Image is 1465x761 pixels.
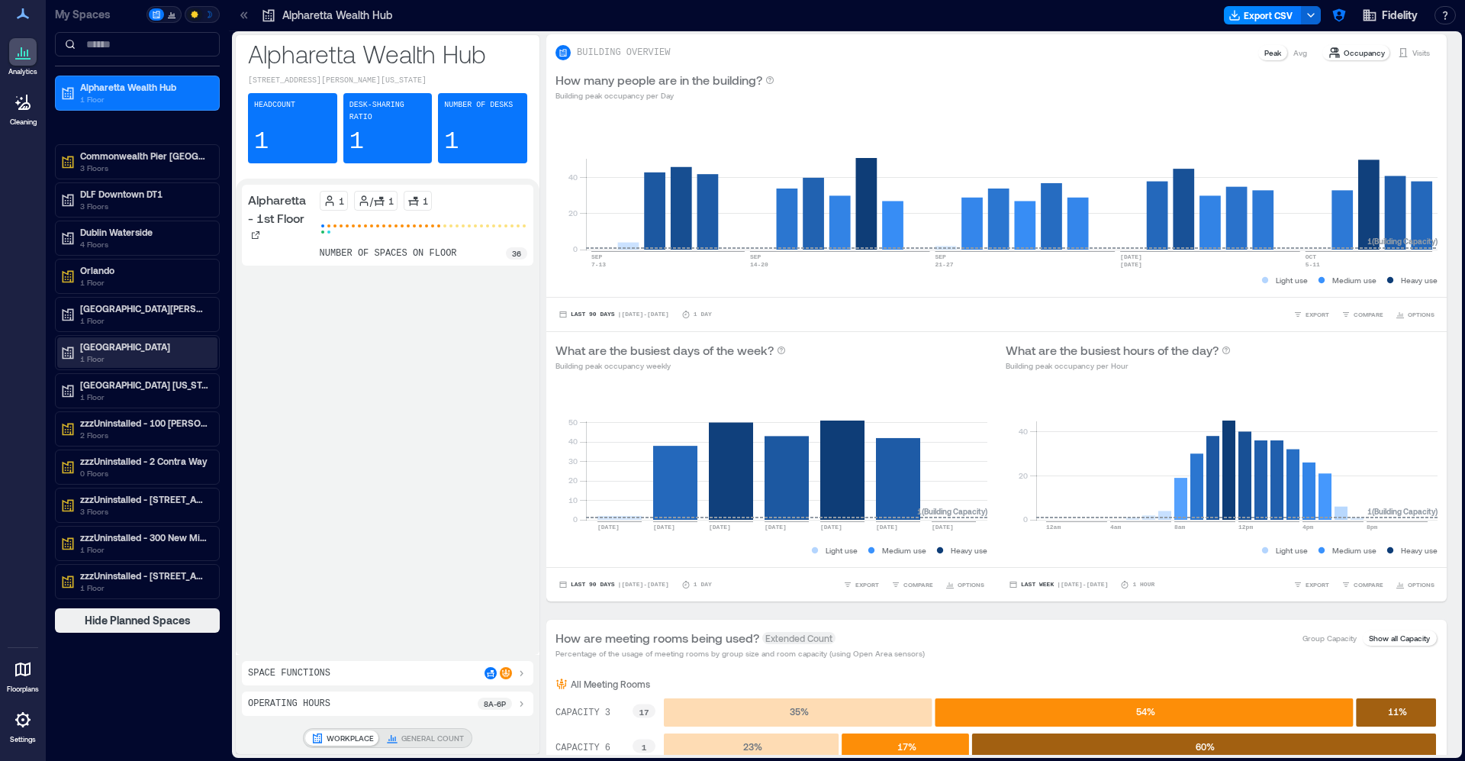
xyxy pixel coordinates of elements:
tspan: 30 [568,456,578,466]
p: 8a - 6p [484,698,506,710]
p: Heavy use [1401,274,1438,286]
span: EXPORT [855,580,879,589]
p: My Spaces [55,7,143,22]
tspan: 50 [568,418,578,427]
p: / [370,195,373,207]
p: Alpharetta - 1st Floor [248,191,314,227]
p: All Meeting Rooms [571,678,650,690]
a: Analytics [4,34,42,81]
text: 17 % [897,741,916,752]
span: COMPARE [1354,310,1383,319]
text: SEP [935,253,946,260]
text: 4am [1110,524,1122,530]
text: CAPACITY 6 [555,743,610,753]
text: 12am [1046,524,1061,530]
text: 8pm [1367,524,1378,530]
span: OPTIONS [1408,310,1434,319]
p: How are meeting rooms being used? [555,629,759,647]
p: zzzUninstalled - [STREET_ADDRESS][US_STATE] [80,569,208,582]
span: Extended Count [762,632,836,644]
span: OPTIONS [958,580,984,589]
button: Last 90 Days |[DATE]-[DATE] [555,577,672,592]
p: Orlando [80,264,208,276]
text: 35 % [790,706,809,717]
p: Light use [826,544,858,556]
text: OCT [1306,253,1317,260]
p: BUILDING OVERVIEW [577,47,670,59]
text: [DATE] [709,524,731,530]
p: Light use [1276,274,1308,286]
tspan: 40 [1019,427,1028,436]
p: 1 Floor [80,93,208,105]
p: zzzUninstalled - 100 [PERSON_NAME] [80,417,208,429]
p: Percentage of the usage of meeting rooms by group size and room capacity (using Open Area sensors) [555,647,925,659]
a: Floorplans [2,651,43,698]
button: OPTIONS [1393,307,1438,322]
p: What are the busiest hours of the day? [1006,341,1219,360]
p: 2 Floors [80,429,208,441]
text: 11 % [1388,706,1407,717]
p: 1 Day [694,580,712,589]
text: [DATE] [876,524,898,530]
p: 36 [512,247,521,260]
text: 60 % [1196,741,1215,752]
p: DLF Downtown DT1 [80,188,208,200]
tspan: 20 [568,208,578,218]
tspan: 20 [568,476,578,485]
p: Cleaning [10,118,37,127]
p: Peak [1264,47,1281,59]
p: Desk-sharing ratio [349,99,427,124]
p: Analytics [8,67,37,76]
button: Last Week |[DATE]-[DATE] [1006,577,1111,592]
p: Heavy use [951,544,987,556]
p: Settings [10,735,36,744]
p: GENERAL COUNT [401,732,464,744]
p: zzzUninstalled - [STREET_ADDRESS] [80,493,208,505]
p: [GEOGRAPHIC_DATA] [US_STATE] [80,379,208,391]
text: SEP [750,253,761,260]
p: 1 Day [694,310,712,319]
button: COMPARE [888,577,936,592]
p: 3 Floors [80,200,208,212]
text: 12pm [1238,524,1253,530]
p: 1 Hour [1132,580,1154,589]
text: 4pm [1302,524,1314,530]
p: Heavy use [1401,544,1438,556]
p: Alpharetta Wealth Hub [282,8,392,23]
text: [DATE] [597,524,620,530]
p: Space Functions [248,667,330,679]
p: Building peak occupancy per Hour [1006,360,1231,372]
p: 1 [423,195,428,207]
text: 21-27 [935,261,953,268]
p: Building peak occupancy weekly [555,360,786,372]
p: Commonwealth Pier [GEOGRAPHIC_DATA] [80,150,208,162]
p: Dublin Waterside [80,226,208,238]
p: 1 Floor [80,543,208,556]
p: How many people are in the building? [555,71,762,89]
p: Medium use [1332,274,1376,286]
text: [DATE] [932,524,954,530]
button: EXPORT [1290,577,1332,592]
p: Group Capacity [1302,632,1357,644]
text: [DATE] [765,524,787,530]
tspan: 10 [568,495,578,505]
text: 7-13 [591,261,606,268]
p: number of spaces on floor [320,247,457,260]
span: COMPARE [903,580,933,589]
a: Cleaning [4,84,42,131]
button: OPTIONS [1393,577,1438,592]
span: EXPORT [1306,580,1329,589]
p: What are the busiest days of the week? [555,341,774,360]
button: OPTIONS [942,577,987,592]
text: CAPACITY 3 [555,708,610,718]
p: [GEOGRAPHIC_DATA][PERSON_NAME] [80,302,208,314]
p: Floorplans [7,685,39,694]
text: SEP [591,253,603,260]
p: Medium use [882,544,926,556]
p: Building peak occupancy per Day [555,89,774,102]
p: Avg [1293,47,1307,59]
span: OPTIONS [1408,580,1434,589]
p: Medium use [1332,544,1376,556]
p: Alpharetta Wealth Hub [80,81,208,93]
p: Visits [1412,47,1430,59]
